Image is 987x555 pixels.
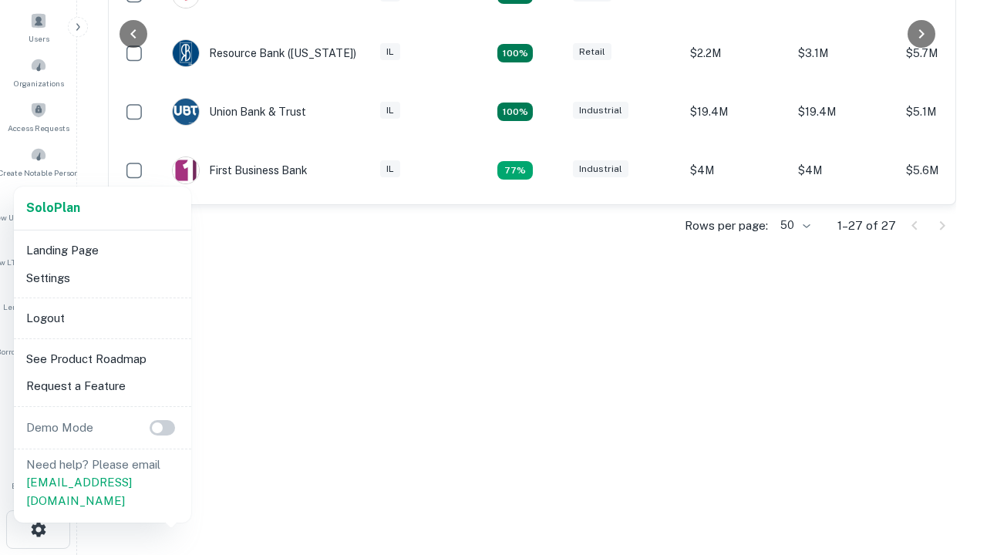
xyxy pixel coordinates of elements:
[20,304,185,332] li: Logout
[26,200,80,215] strong: Solo Plan
[20,237,185,264] li: Landing Page
[20,419,99,437] p: Demo Mode
[26,456,179,510] p: Need help? Please email
[26,199,80,217] a: SoloPlan
[20,264,185,292] li: Settings
[26,476,132,507] a: [EMAIL_ADDRESS][DOMAIN_NAME]
[20,345,185,373] li: See Product Roadmap
[910,432,987,506] iframe: Chat Widget
[20,372,185,400] li: Request a Feature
